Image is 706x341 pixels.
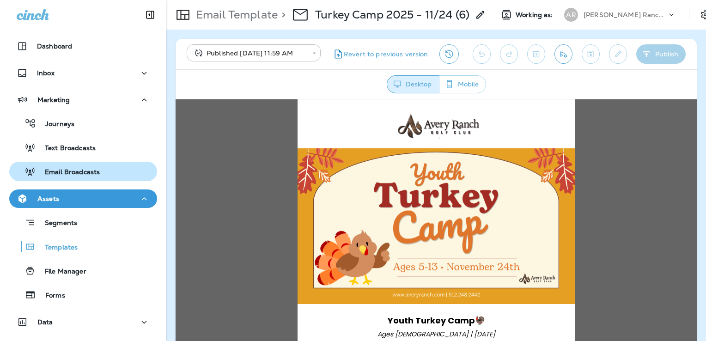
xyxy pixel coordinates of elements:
[192,8,278,22] p: Email Template
[36,168,100,177] p: Email Broadcasts
[9,189,157,208] button: Assets
[37,69,55,77] p: Inbox
[37,318,53,326] p: Data
[564,8,578,22] div: AR
[9,138,157,157] button: Text Broadcasts
[439,75,486,93] button: Mobile
[516,11,555,19] span: Working as:
[9,64,157,82] button: Inbox
[9,114,157,133] button: Journeys
[36,268,86,276] p: File Manager
[344,50,428,59] span: Revert to previous version
[36,292,65,300] p: Forms
[554,44,572,64] button: Send test email
[222,15,304,40] img: Avery-Ranch-Logo.png
[387,75,439,93] button: Desktop
[212,215,310,227] span: Youth Turkey Camp🦃
[315,8,469,22] p: Turkey Camp 2025 - 11/24 (6)
[328,44,432,64] button: Revert to previous version
[122,49,399,205] img: Avery-Ranch-GC--Turkey-Camp-2025---Blog.png
[37,43,72,50] p: Dashboard
[9,213,157,232] button: Segments
[36,120,74,129] p: Journeys
[37,96,70,104] p: Marketing
[36,244,78,252] p: Templates
[9,237,157,256] button: Templates
[9,37,157,55] button: Dashboard
[9,162,157,181] button: Email Broadcasts
[36,219,77,228] p: Segments
[193,49,306,58] div: Published [DATE] 11:59 AM
[9,313,157,331] button: Data
[36,144,96,153] p: Text Broadcasts
[9,91,157,109] button: Marketing
[439,44,459,64] button: View Changelog
[278,8,286,22] p: >
[584,11,667,18] p: [PERSON_NAME] Ranch Golf Club
[9,261,157,280] button: File Manager
[9,285,157,304] button: Forms
[202,230,320,239] em: Ages [DEMOGRAPHIC_DATA] | [DATE]
[137,6,163,24] button: Collapse Sidebar
[37,195,59,202] p: Assets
